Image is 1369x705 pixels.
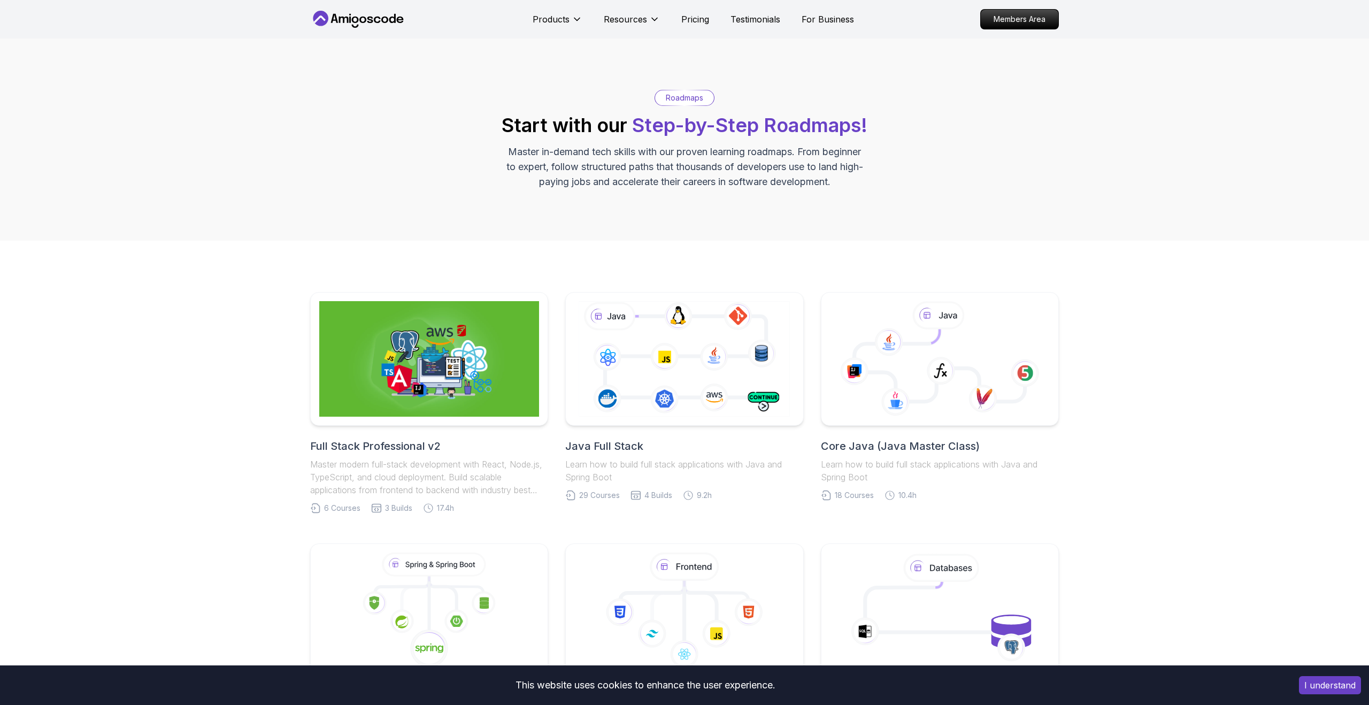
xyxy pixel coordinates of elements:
div: This website uses cookies to enhance the user experience. [8,673,1283,697]
p: Members Area [981,10,1058,29]
a: Core Java (Java Master Class)Learn how to build full stack applications with Java and Spring Boot... [821,292,1059,501]
span: 4 Builds [644,490,672,501]
button: Products [533,13,582,34]
p: Learn how to build full stack applications with Java and Spring Boot [821,458,1059,484]
span: Step-by-Step Roadmaps! [632,113,867,137]
p: Master modern full-stack development with React, Node.js, TypeScript, and cloud deployment. Build... [310,458,548,496]
a: Pricing [681,13,709,26]
h2: Start with our [502,114,867,136]
h2: Core Java (Java Master Class) [821,439,1059,454]
span: 6 Courses [324,503,360,514]
p: Roadmaps [666,93,703,103]
a: Testimonials [730,13,780,26]
h2: Java Full Stack [565,439,803,454]
p: Products [533,13,570,26]
button: Resources [604,13,660,34]
img: Full Stack Professional v2 [319,301,539,417]
a: Members Area [980,9,1059,29]
h2: Full Stack Professional v2 [310,439,548,454]
p: Resources [604,13,647,26]
span: 17.4h [437,503,454,514]
button: Accept cookies [1299,676,1361,694]
span: 18 Courses [835,490,874,501]
span: 9.2h [697,490,712,501]
a: Full Stack Professional v2Full Stack Professional v2Master modern full-stack development with Rea... [310,292,548,514]
p: Master in-demand tech skills with our proven learning roadmaps. From beginner to expert, follow s... [505,144,864,189]
span: 29 Courses [579,490,620,501]
a: Java Full StackLearn how to build full stack applications with Java and Spring Boot29 Courses4 Bu... [565,292,803,501]
a: For Business [802,13,854,26]
span: 10.4h [898,490,917,501]
span: 3 Builds [385,503,412,514]
iframe: chat widget [1303,638,1369,689]
p: Learn how to build full stack applications with Java and Spring Boot [565,458,803,484]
